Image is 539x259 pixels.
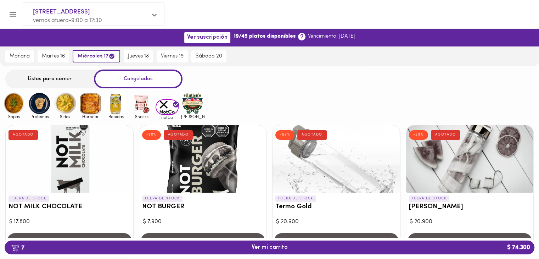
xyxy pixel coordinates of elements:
[142,195,183,202] p: FUERA DE STOCK
[10,53,30,60] span: mañana
[54,92,77,115] img: Sides
[275,130,294,139] div: -59%
[5,241,534,254] button: 7Ver mi carrito$ 74.300
[4,6,22,23] button: Menu
[431,130,460,139] div: AGOTADO
[6,125,133,193] div: NOT MILK CHOCOLATE
[33,18,102,23] span: vernos afuera • 9:00 a 12:30
[54,114,77,119] span: Sides
[157,50,188,62] button: viernes 19
[9,130,38,139] div: AGOTADO
[252,244,288,251] span: Ver mi carrito
[9,218,130,226] div: $ 17.800
[38,50,69,62] button: martes 16
[79,114,102,119] span: Hornear
[181,92,204,115] img: mullens
[94,70,183,88] div: Congelados
[28,92,51,115] img: Proteinas
[11,244,19,252] img: cart.png
[406,125,534,193] div: Termo Rosé
[105,114,128,119] span: Bebidas
[297,130,327,139] div: AGOTADO
[105,92,128,115] img: Bebidas
[2,92,26,115] img: Sopas
[275,195,316,202] p: FUERA DE STOCK
[73,50,120,62] button: miércoles 17
[498,218,532,252] iframe: Messagebird Livechat Widget
[7,243,29,252] b: 7
[184,32,230,43] button: Ver suscripción
[410,218,530,226] div: $ 20.900
[9,203,130,211] h3: NOT MILK CHOCOLATE
[409,203,531,211] h3: [PERSON_NAME]
[164,130,193,139] div: AGOTADO
[187,34,228,41] span: Ver suscripción
[124,50,153,62] button: jueves 18
[5,50,34,62] button: mañana
[142,130,161,139] div: -20%
[139,125,267,193] div: NOT BURGER
[42,53,65,60] span: martes 16
[181,114,204,119] span: [PERSON_NAME]
[79,92,102,115] img: Hornear
[33,7,147,17] span: [STREET_ADDRESS]
[142,203,264,211] h3: NOT BURGER
[409,130,428,139] div: -59%
[273,125,400,193] div: Termo Gold
[130,92,153,115] img: Snacks
[409,195,450,202] p: FUERA DE STOCK
[2,114,26,119] span: Sopas
[130,114,153,119] span: Snacks
[196,53,222,60] span: sábado 20
[308,33,355,40] p: Vencimiento: [DATE]
[234,33,296,40] b: 19/45 platos disponibles
[191,50,226,62] button: sábado 20
[276,218,397,226] div: $ 20.900
[143,218,263,226] div: $ 7.900
[156,99,179,115] img: notCo
[28,114,51,119] span: Proteinas
[5,70,94,88] div: Listos para comer
[78,53,115,60] span: miércoles 17
[9,195,49,202] p: FUERA DE STOCK
[128,53,149,60] span: jueves 18
[161,53,184,60] span: viernes 19
[275,203,397,211] h3: Termo Gold
[156,115,179,120] span: notCo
